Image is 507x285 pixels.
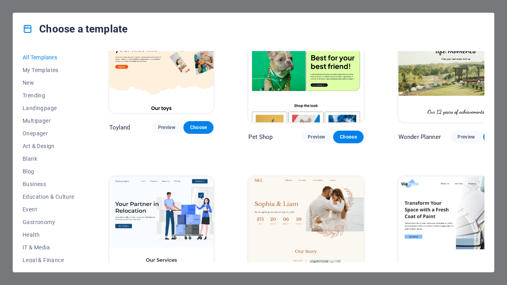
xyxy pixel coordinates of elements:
button: My Templates [23,64,74,76]
button: Multipager [23,114,74,127]
span: Preview [158,124,175,131]
p: Pet Shop [248,133,273,141]
span: Art & Design [23,143,74,149]
span: New [23,80,74,86]
span: Education & Culture [23,194,74,200]
button: Onepager [23,127,74,140]
img: S&L [248,177,363,283]
button: Preview [451,131,481,143]
img: Pet Shop [248,17,363,123]
span: Gastronomy [23,219,74,225]
span: Preview [308,134,325,140]
button: Landingpage [23,102,74,114]
img: Transportable [109,177,214,273]
button: Preview [301,131,332,143]
button: Preview [152,121,182,134]
button: Event [23,203,74,216]
span: Onepager [23,130,74,137]
span: Blog [23,168,74,175]
button: Legal & Finance [23,254,74,266]
p: Wonder Planner [398,133,441,141]
span: Choose [190,124,207,131]
button: Trending [23,89,74,102]
span: Trending [23,92,74,99]
button: All Templates [23,51,74,64]
button: Education & Culture [23,190,74,203]
span: Multipager [23,118,74,124]
button: Art & Design [23,140,74,152]
span: My Templates [23,67,74,73]
button: Blank [23,152,74,165]
h4: Choose a template [23,23,128,35]
button: Gastronomy [23,216,74,228]
p: Toyland [109,123,130,131]
button: Business [23,178,74,190]
span: Choose [339,134,357,140]
button: Choose [183,121,213,134]
span: Preview [457,134,475,140]
span: Blank [23,156,74,162]
span: Business [23,181,74,187]
img: Toyland [109,17,214,113]
button: Blog [23,165,74,178]
button: Choose [333,131,363,143]
span: All Templates [23,54,74,61]
span: Landingpage [23,105,74,111]
span: Legal & Finance [23,257,74,263]
button: Health [23,228,74,241]
button: New [23,76,74,89]
button: IT & Media [23,241,74,254]
span: Health [23,232,74,238]
span: Event [23,206,74,213]
span: IT & Media [23,244,74,251]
